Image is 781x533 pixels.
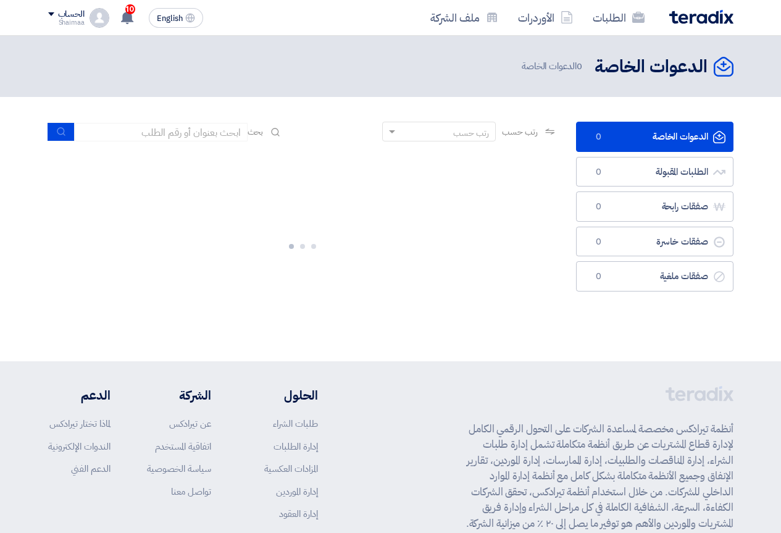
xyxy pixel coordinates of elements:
button: English [149,8,203,28]
a: صفقات خاسرة0 [576,227,733,257]
span: 0 [591,271,606,283]
span: 10 [125,4,135,14]
a: ملف الشركة [420,3,508,32]
img: Teradix logo [669,10,733,24]
span: 0 [591,201,606,213]
a: الدعوات الخاصة0 [576,122,733,152]
li: الشركة [147,386,211,405]
div: Shaimaa [48,19,85,26]
a: الدعم الفني [71,462,111,476]
a: سياسة الخصوصية [147,462,211,476]
a: إدارة الموردين [276,485,318,498]
span: الدعوات الخاصة [522,59,585,73]
span: 0 [577,59,582,73]
span: 0 [591,166,606,178]
a: طلبات الشراء [273,417,318,430]
li: الدعم [48,386,111,405]
a: الأوردرات [508,3,583,32]
a: الطلبات المقبولة0 [576,157,733,187]
a: لماذا تختار تيرادكس [49,417,111,430]
a: المزادات العكسية [264,462,318,476]
span: English [157,14,183,23]
div: رتب حسب [453,127,489,140]
a: عن تيرادكس [169,417,211,430]
a: صفقات ملغية0 [576,261,733,292]
span: رتب حسب [502,125,537,138]
span: بحث [248,125,264,138]
span: 0 [591,131,606,143]
a: اتفاقية المستخدم [155,440,211,453]
div: الحساب [58,9,85,20]
a: صفقات رابحة0 [576,191,733,222]
a: الطلبات [583,3,654,32]
a: إدارة العقود [279,507,318,521]
a: إدارة الطلبات [274,440,318,453]
a: تواصل معنا [171,485,211,498]
img: profile_test.png [90,8,109,28]
p: أنظمة تيرادكس مخصصة لمساعدة الشركات على التحول الرقمي الكامل لإدارة قطاع المشتريات عن طريق أنظمة ... [459,421,733,532]
a: الندوات الإلكترونية [48,440,111,453]
input: ابحث بعنوان أو رقم الطلب [75,123,248,141]
li: الحلول [248,386,318,405]
h2: الدعوات الخاصة [595,55,708,79]
span: 0 [591,236,606,248]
